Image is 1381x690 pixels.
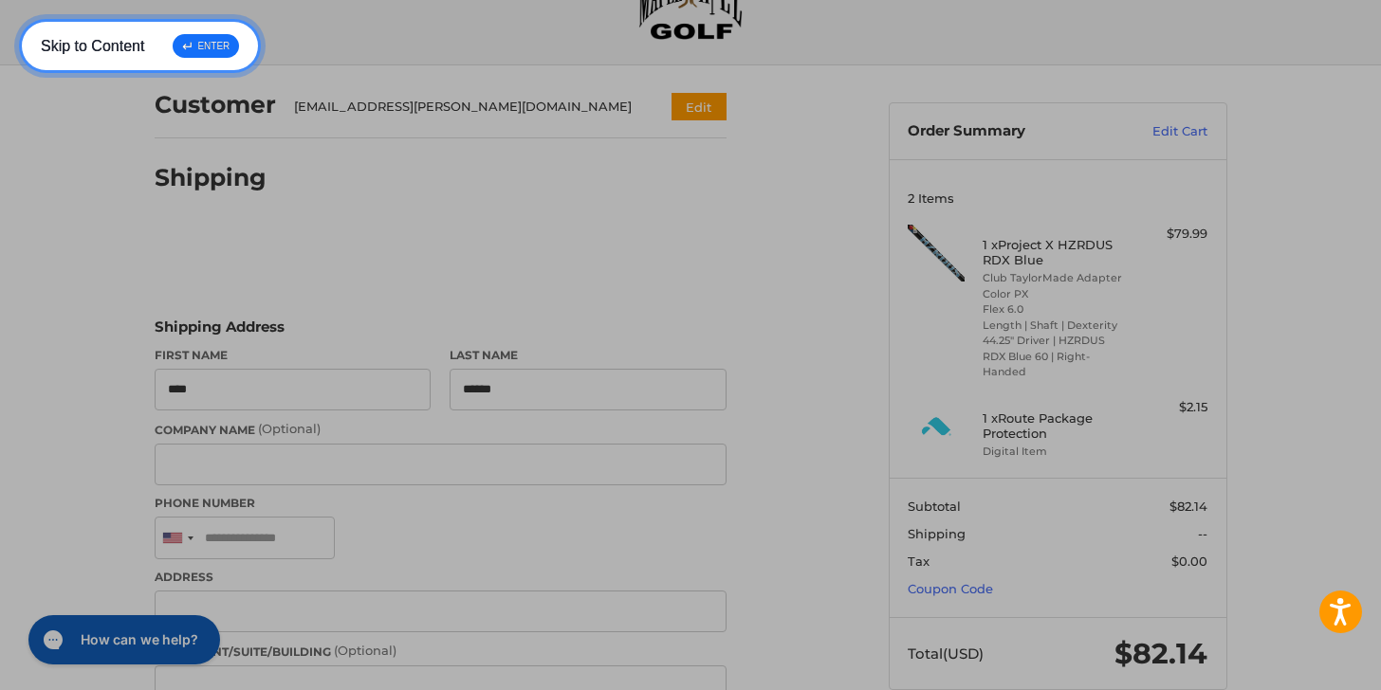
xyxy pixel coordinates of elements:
span: -- [1198,526,1207,541]
label: Apartment/Suite/Building [155,642,727,661]
button: Edit [672,93,727,120]
h2: Shipping [155,163,267,192]
li: Flex 6.0 [983,301,1128,318]
legend: Shipping Address [155,317,285,347]
span: $82.14 [1169,499,1207,514]
div: $2.15 [1132,398,1207,417]
label: Company Name [155,420,727,439]
span: Total (USD) [908,645,984,663]
label: Phone Number [155,495,727,512]
label: Last Name [450,347,727,364]
span: Subtotal [908,499,961,514]
h4: 1 x Route Package Protection [983,410,1128,442]
li: Color PX [983,286,1128,302]
small: (Optional) [334,643,396,658]
div: United States: +1 [156,517,199,558]
h2: Customer [155,90,276,119]
label: First Name [155,347,432,364]
li: Length | Shaft | Dexterity 44.25" Driver | HZRDUS RDX Blue 60 | Right-Handed [983,318,1128,380]
h3: Order Summary [908,122,1112,141]
span: $82.14 [1114,636,1207,671]
h3: 2 Items [908,191,1207,206]
label: Address [155,569,727,586]
iframe: Gorgias live chat messenger [19,608,226,671]
span: Shipping [908,526,966,541]
div: [EMAIL_ADDRESS][PERSON_NAME][DOMAIN_NAME] [294,98,635,117]
div: $79.99 [1132,225,1207,244]
h4: 1 x Project X HZRDUS RDX Blue [983,237,1128,268]
a: Coupon Code [908,581,993,596]
li: Club TaylorMade Adapter [983,270,1128,286]
span: $0.00 [1171,554,1207,569]
li: Digital Item [983,444,1128,460]
a: Edit Cart [1112,122,1207,141]
small: (Optional) [258,421,321,436]
span: Tax [908,554,930,569]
